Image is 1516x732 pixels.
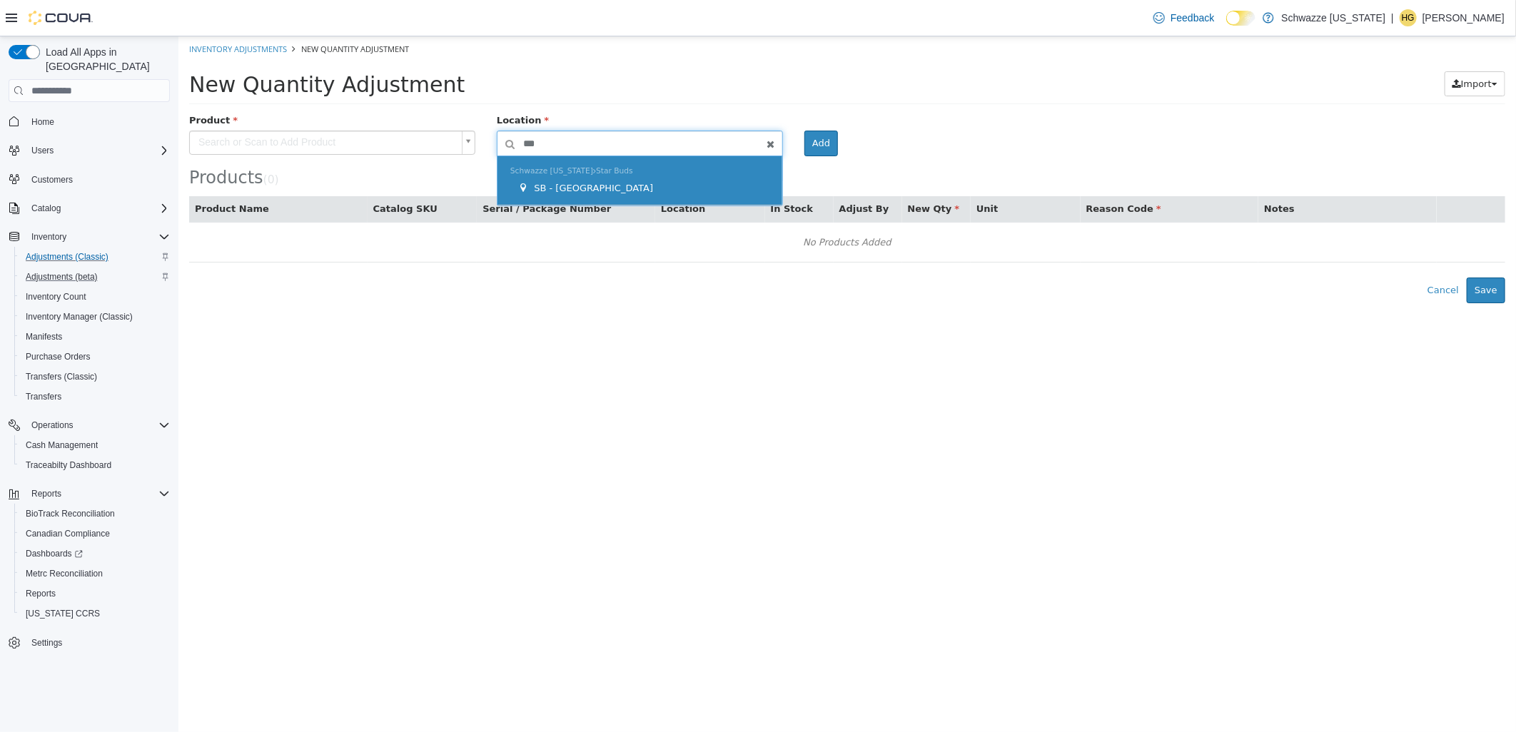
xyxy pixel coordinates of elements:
[1226,11,1256,26] input: Dark Mode
[14,327,176,347] button: Manifests
[1283,42,1313,53] span: Import
[3,169,176,190] button: Customers
[20,388,67,405] a: Transfers
[20,328,170,345] span: Manifests
[20,437,103,454] a: Cash Management
[1422,9,1505,26] p: [PERSON_NAME]
[14,287,176,307] button: Inventory Count
[20,348,96,365] a: Purchase Orders
[20,348,170,365] span: Purchase Orders
[14,435,176,455] button: Cash Management
[1288,241,1327,267] button: Save
[26,508,115,519] span: BioTrack Reconciliation
[20,268,103,285] a: Adjustments (beta)
[1266,35,1327,61] button: Import
[20,368,103,385] a: Transfers (Classic)
[20,585,170,602] span: Reports
[11,7,108,18] a: Inventory Adjustments
[14,267,176,287] button: Adjustments (beta)
[1241,241,1288,267] button: Cancel
[20,605,170,622] span: Washington CCRS
[26,634,170,651] span: Settings
[20,585,61,602] a: Reports
[3,632,176,653] button: Settings
[3,227,176,247] button: Inventory
[3,111,176,131] button: Home
[1400,9,1417,26] div: Hunter Grundman
[20,248,170,265] span: Adjustments (Classic)
[26,588,56,599] span: Reports
[26,391,61,402] span: Transfers
[31,145,54,156] span: Users
[26,112,170,130] span: Home
[26,113,60,131] a: Home
[20,545,89,562] a: Dashboards
[1281,9,1385,26] p: Schwazze [US_STATE]
[908,167,983,178] span: Reason Code
[20,505,121,522] a: BioTrack Reconciliation
[26,485,170,502] span: Reports
[20,368,170,385] span: Transfers (Classic)
[85,137,101,150] small: ( )
[26,485,67,502] button: Reports
[26,200,170,217] span: Catalog
[31,637,62,649] span: Settings
[26,228,72,245] button: Inventory
[20,505,170,522] span: BioTrack Reconciliation
[26,271,98,283] span: Adjustments (beta)
[1402,9,1415,26] span: HG
[11,36,286,61] span: New Quantity Adjustment
[20,565,108,582] a: Metrc Reconciliation
[26,439,98,451] span: Cash Management
[89,137,96,150] span: 0
[20,288,170,305] span: Inventory Count
[20,268,170,285] span: Adjustments (beta)
[20,437,170,454] span: Cash Management
[626,94,660,120] button: Add
[20,545,170,562] span: Dashboards
[14,347,176,367] button: Purchase Orders
[304,166,435,180] button: Serial / Package Number
[20,308,170,325] span: Inventory Manager (Classic)
[11,131,85,151] span: Products
[355,146,475,157] span: SB - [GEOGRAPHIC_DATA]
[26,548,83,559] span: Dashboards
[26,291,86,303] span: Inventory Count
[14,504,176,524] button: BioTrack Reconciliation
[11,78,59,89] span: Product
[798,166,822,180] button: Unit
[26,528,110,539] span: Canadian Compliance
[26,142,170,159] span: Users
[14,584,176,604] button: Reports
[20,388,170,405] span: Transfers
[20,288,92,305] a: Inventory Count
[20,525,170,542] span: Canadian Compliance
[20,328,68,345] a: Manifests
[31,116,54,128] span: Home
[3,198,176,218] button: Catalog
[20,195,1318,217] div: No Products Added
[20,308,138,325] a: Inventory Manager (Classic)
[26,634,68,651] a: Settings
[26,311,133,322] span: Inventory Manager (Classic)
[123,7,231,18] span: New Quantity Adjustment
[14,307,176,327] button: Inventory Manager (Classic)
[26,251,108,263] span: Adjustments (Classic)
[20,248,114,265] a: Adjustments (Classic)
[26,568,103,579] span: Metrc Reconciliation
[14,524,176,544] button: Canadian Compliance
[1086,166,1118,180] button: Notes
[20,605,106,622] a: [US_STATE] CCRS
[318,78,370,89] span: Location
[14,367,176,387] button: Transfers (Classic)
[26,331,62,342] span: Manifests
[26,351,91,362] span: Purchase Orders
[1171,11,1214,25] span: Feedback
[26,459,111,471] span: Traceabilty Dashboard
[9,105,170,690] nav: Complex example
[14,604,176,624] button: [US_STATE] CCRS
[20,565,170,582] span: Metrc Reconciliation
[31,203,61,214] span: Catalog
[26,371,97,382] span: Transfers (Classic)
[26,608,100,619] span: [US_STATE] CCRS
